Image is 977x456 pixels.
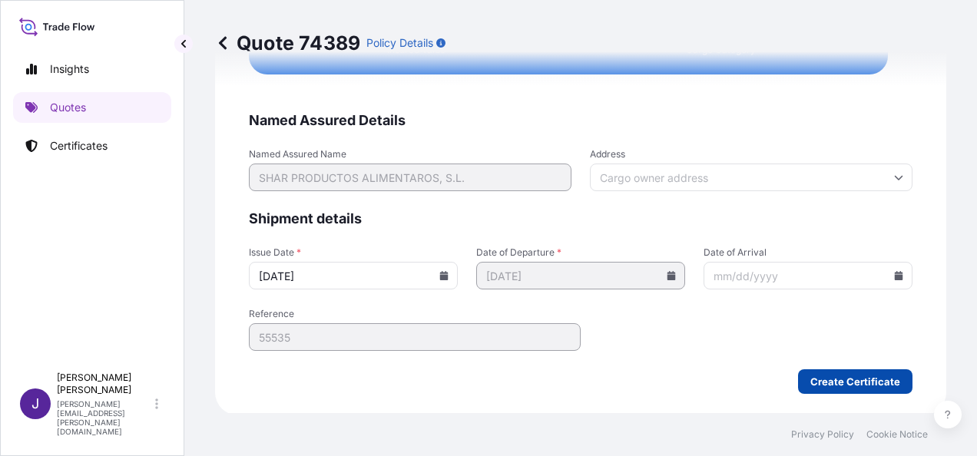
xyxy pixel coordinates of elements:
span: Named Assured Name [249,148,571,160]
a: Privacy Policy [791,428,854,441]
span: Date of Arrival [704,246,912,259]
a: Quotes [13,92,171,123]
p: [PERSON_NAME][EMAIL_ADDRESS][PERSON_NAME][DOMAIN_NAME] [57,399,152,436]
p: Quotes [50,100,86,115]
a: Certificates [13,131,171,161]
span: Address [590,148,912,160]
a: Insights [13,54,171,84]
span: Reference [249,308,581,320]
p: Quote 74389 [215,31,360,55]
input: mm/dd/yyyy [704,262,912,289]
input: mm/dd/yyyy [476,262,685,289]
span: Issue Date [249,246,458,259]
a: Cookie Notice [866,428,928,441]
p: Policy Details [366,35,433,51]
p: Certificates [50,138,108,154]
p: [PERSON_NAME] [PERSON_NAME] [57,372,152,396]
p: Insights [50,61,89,77]
span: Date of Departure [476,246,685,259]
input: mm/dd/yyyy [249,262,458,289]
span: J [31,396,39,411]
button: Create Certificate [798,369,912,394]
input: Cargo owner address [590,164,912,191]
p: Create Certificate [810,374,900,389]
input: Your internal reference [249,323,581,351]
span: Named Assured Details [249,111,912,130]
span: Shipment details [249,210,912,228]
